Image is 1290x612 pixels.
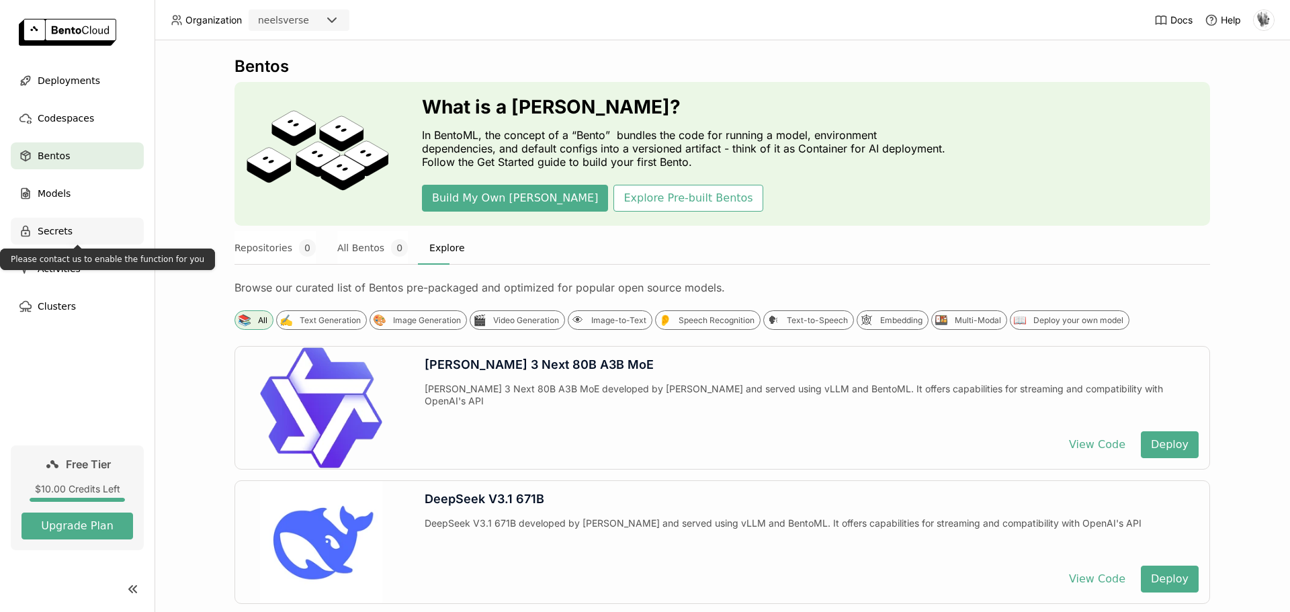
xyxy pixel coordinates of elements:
div: 🍱Multi-Modal [931,310,1007,330]
img: DeepSeek V3.1 671B [260,481,382,603]
button: Repositories [234,231,316,265]
span: Deployments [38,73,100,89]
div: Speech Recognition [679,315,755,326]
img: cover onboarding [245,110,390,198]
div: 📚 [237,313,251,327]
span: Organization [185,14,242,26]
div: Text-to-Speech [787,315,848,326]
div: Bentos [234,56,1210,77]
span: Codespaces [38,110,94,126]
div: 🍱 [934,313,948,327]
button: View Code [1059,566,1135,593]
span: Help [1221,14,1241,26]
a: Codespaces [11,105,144,132]
button: Deploy [1141,431,1199,458]
input: Selected neelsverse. [310,14,312,28]
span: 0 [299,239,316,257]
div: All [258,315,267,326]
div: 📖 [1013,313,1027,327]
button: Deploy [1141,566,1199,593]
span: Clusters [38,298,76,314]
button: Build My Own [PERSON_NAME] [422,185,608,212]
div: 🗣 [766,313,780,327]
div: 🕸Embedding [857,310,929,330]
div: 🎨Image Generation [370,310,467,330]
a: Clusters [11,293,144,320]
span: 0 [391,239,408,257]
img: Indranil Banerjee [1254,10,1274,30]
div: 📖Deploy your own model [1010,310,1129,330]
span: Models [38,185,71,202]
div: 👂Speech Recognition [655,310,761,330]
div: Embedding [880,315,922,326]
a: Secrets [11,218,144,245]
button: Explore Pre-built Bentos [613,185,763,212]
div: 🕸 [859,313,873,327]
div: neelsverse [258,13,309,27]
div: Text Generation [300,315,361,326]
div: DeepSeek V3.1 671B developed by [PERSON_NAME] and served using vLLM and BentoML. It offers capabi... [425,517,1199,555]
img: logo [19,19,116,46]
div: 🎬Video Generation [470,310,565,330]
span: Free Tier [66,457,111,471]
div: 👂 [658,313,672,327]
div: Help [1205,13,1241,27]
button: Upgrade Plan [21,513,133,539]
p: In BentoML, the concept of a “Bento” bundles the code for running a model, environment dependenci... [422,128,953,169]
a: Free Tier$10.00 Credits LeftUpgrade Plan [11,445,144,550]
div: 👁 [570,313,585,327]
button: View Code [1059,431,1135,458]
button: Explore [429,231,465,265]
h3: What is a [PERSON_NAME]? [422,96,953,118]
div: 🗣Text-to-Speech [763,310,854,330]
button: All Bentos [337,231,408,265]
span: Bentos [38,148,70,164]
a: Docs [1154,13,1193,27]
img: Qwen 3 Next 80B A3B MoE [260,347,382,469]
div: [PERSON_NAME] 3 Next 80B A3B MoE [425,357,1199,372]
div: DeepSeek V3.1 671B [425,492,1199,507]
div: [PERSON_NAME] 3 Next 80B A3B MoE developed by [PERSON_NAME] and served using vLLM and BentoML. It... [425,383,1199,421]
div: Video Generation [493,315,559,326]
span: Secrets [38,223,73,239]
a: Bentos [11,142,144,169]
div: ✍️Text Generation [276,310,367,330]
div: Deploy your own model [1033,315,1123,326]
span: Docs [1170,14,1193,26]
div: 🎬 [472,313,486,327]
div: $10.00 Credits Left [21,483,133,495]
div: 👁Image-to-Text [568,310,652,330]
div: 📚All [234,310,273,330]
a: Deployments [11,67,144,94]
div: Image Generation [393,315,461,326]
div: 🎨 [372,313,386,327]
div: ✍️ [279,313,293,327]
div: Image-to-Text [591,315,646,326]
div: Multi-Modal [955,315,1001,326]
a: Models [11,180,144,207]
div: Browse our curated list of Bentos pre-packaged and optimized for popular open source models. [234,281,1210,294]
